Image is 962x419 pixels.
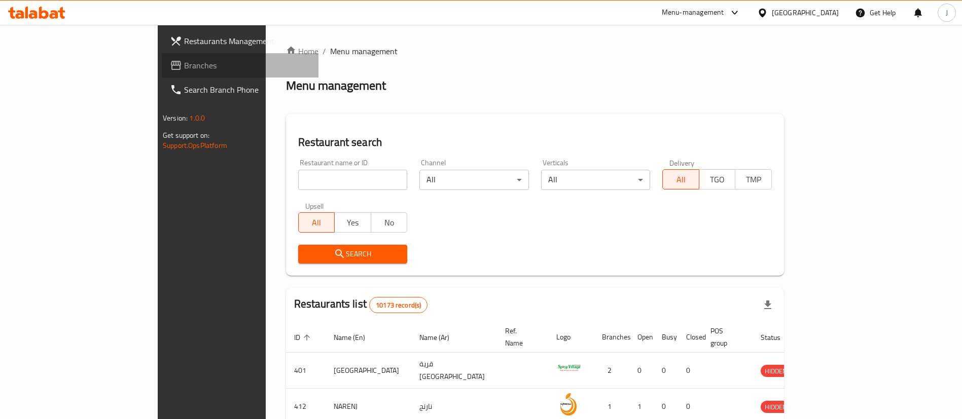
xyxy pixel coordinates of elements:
span: HIDDEN [761,365,791,377]
a: Branches [162,53,318,78]
button: All [662,169,699,189]
th: Branches [594,322,629,353]
span: Restaurants Management [184,35,310,47]
a: Search Branch Phone [162,78,318,102]
span: Ref. Name [505,325,536,349]
button: No [371,212,408,233]
h2: Restaurant search [298,135,772,150]
h2: Menu management [286,78,386,94]
a: Support.OpsPlatform [163,139,227,152]
a: Restaurants Management [162,29,318,53]
span: 1.0.0 [189,111,205,125]
span: POS group [710,325,740,349]
td: 2 [594,353,629,389]
td: 0 [629,353,654,389]
img: Spicy Village [556,356,582,381]
span: TGO [703,172,732,187]
td: 0 [654,353,678,389]
span: HIDDEN [761,401,791,413]
th: Closed [678,322,702,353]
button: Yes [334,212,371,233]
img: NARENJ [556,392,582,417]
div: Export file [756,293,780,317]
button: TGO [699,169,736,189]
span: 10173 record(s) [370,300,427,310]
div: Menu-management [662,7,724,19]
div: Total records count [369,297,427,313]
h2: Restaurants list [294,296,428,313]
span: Search [306,248,400,260]
span: Menu management [330,45,398,57]
div: All [419,170,529,190]
td: [GEOGRAPHIC_DATA] [326,353,411,389]
span: Version: [163,111,188,125]
span: ID [294,331,313,344]
span: Name (Ar) [419,331,462,344]
div: All [541,170,651,190]
span: Branches [184,59,310,71]
div: [GEOGRAPHIC_DATA] [772,7,839,18]
label: Delivery [669,159,695,166]
span: All [667,172,695,187]
span: Status [761,331,794,344]
button: Search [298,245,408,263]
td: 0 [678,353,702,389]
th: Busy [654,322,678,353]
span: Yes [339,215,367,230]
nav: breadcrumb [286,45,784,57]
span: No [375,215,404,230]
td: قرية [GEOGRAPHIC_DATA] [411,353,497,389]
span: Search Branch Phone [184,84,310,96]
th: Logo [548,322,594,353]
th: Open [629,322,654,353]
button: All [298,212,335,233]
span: J [946,7,948,18]
span: Name (En) [334,331,378,344]
input: Search for restaurant name or ID.. [298,170,408,190]
span: TMP [739,172,768,187]
span: Get support on: [163,129,209,142]
button: TMP [735,169,772,189]
label: Upsell [305,202,324,209]
li: / [323,45,326,57]
span: All [303,215,331,230]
